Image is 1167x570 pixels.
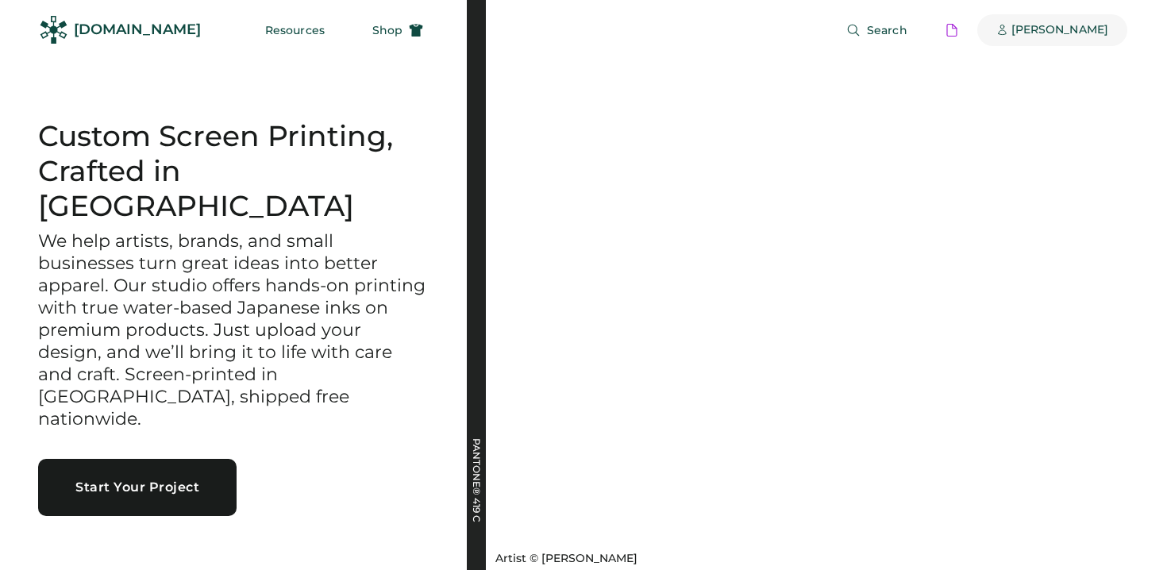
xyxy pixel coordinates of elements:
div: [DOMAIN_NAME] [74,20,201,40]
button: Shop [353,14,442,46]
span: Shop [372,25,402,36]
button: Resources [246,14,344,46]
div: [PERSON_NAME] [1011,22,1108,38]
img: Rendered Logo - Screens [40,16,67,44]
div: Artist © [PERSON_NAME] [495,551,637,567]
a: Artist © [PERSON_NAME] [489,545,637,567]
h3: We help artists, brands, and small businesses turn great ideas into better apparel. Our studio of... [38,230,429,429]
button: Start Your Project [38,459,237,516]
h1: Custom Screen Printing, Crafted in [GEOGRAPHIC_DATA] [38,119,429,224]
span: Search [867,25,907,36]
button: Search [827,14,926,46]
